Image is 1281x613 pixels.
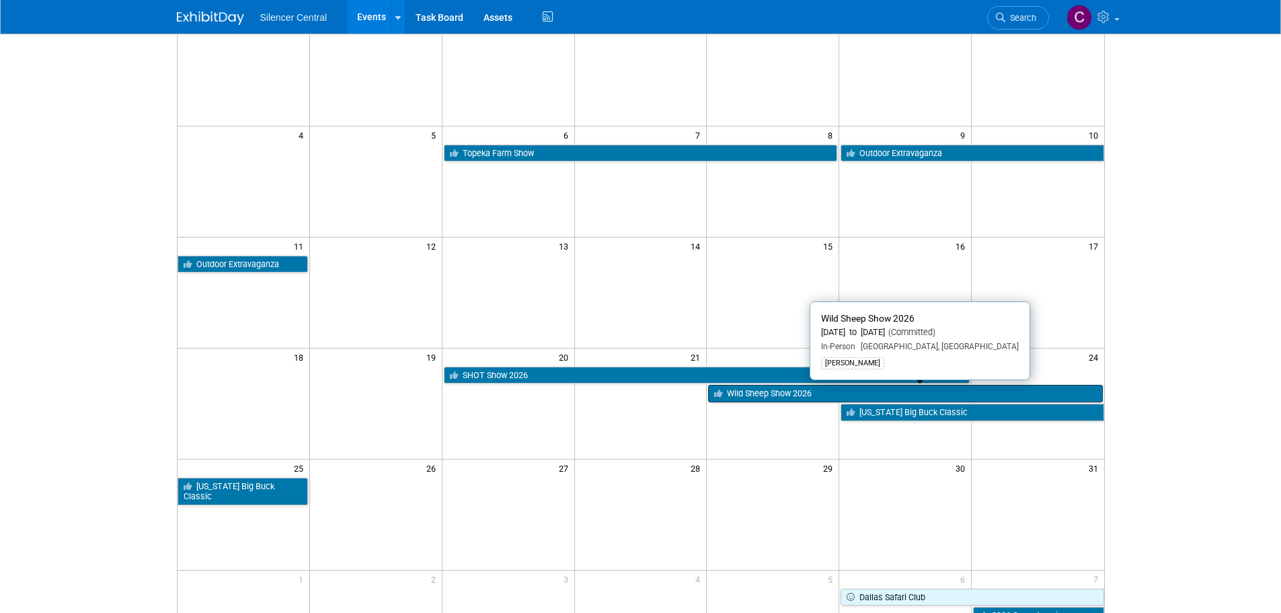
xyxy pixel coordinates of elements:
img: Cade Cox [1066,5,1092,30]
div: [PERSON_NAME] [821,357,884,369]
span: In-Person [821,342,855,351]
span: 4 [694,571,706,587]
span: 6 [959,571,971,587]
span: 2 [430,571,442,587]
span: 7 [1092,571,1104,587]
span: 4 [297,127,309,143]
span: 30 [954,460,971,476]
span: 14 [689,238,706,254]
span: 20 [557,349,574,365]
a: Dallas Safari Club [841,589,1103,606]
span: 17 [1087,238,1104,254]
span: Wild Sheep Show 2026 [821,313,915,324]
span: 5 [826,571,839,587]
span: 29 [822,460,839,476]
a: Search [987,6,1049,30]
a: Topeka Farm Show [444,145,838,162]
span: Silencer Central [260,12,327,23]
a: [US_STATE] Big Buck Classic [841,404,1103,421]
span: 18 [293,349,309,365]
a: [US_STATE] Big Buck Classic [178,478,308,505]
span: 13 [557,238,574,254]
span: (Committed) [885,327,935,337]
span: 6 [562,127,574,143]
img: ExhibitDay [177,11,244,25]
span: 25 [293,460,309,476]
span: 12 [425,238,442,254]
span: 28 [689,460,706,476]
a: Outdoor Extravaganza [178,256,308,273]
span: 31 [1087,460,1104,476]
span: 15 [822,238,839,254]
span: 5 [430,127,442,143]
div: [DATE] to [DATE] [821,327,1019,338]
span: Search [1005,13,1036,23]
a: SHOT Show 2026 [444,367,970,384]
span: 24 [1087,349,1104,365]
span: 11 [293,238,309,254]
span: 10 [1087,127,1104,143]
span: 7 [694,127,706,143]
span: [GEOGRAPHIC_DATA], [GEOGRAPHIC_DATA] [855,342,1019,351]
a: Wild Sheep Show 2026 [708,385,1102,402]
span: 26 [425,460,442,476]
span: 16 [954,238,971,254]
span: 19 [425,349,442,365]
span: 21 [689,349,706,365]
span: 1 [297,571,309,587]
a: Outdoor Extravaganza [841,145,1103,162]
span: 27 [557,460,574,476]
span: 8 [826,127,839,143]
span: 3 [562,571,574,587]
span: 9 [959,127,971,143]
